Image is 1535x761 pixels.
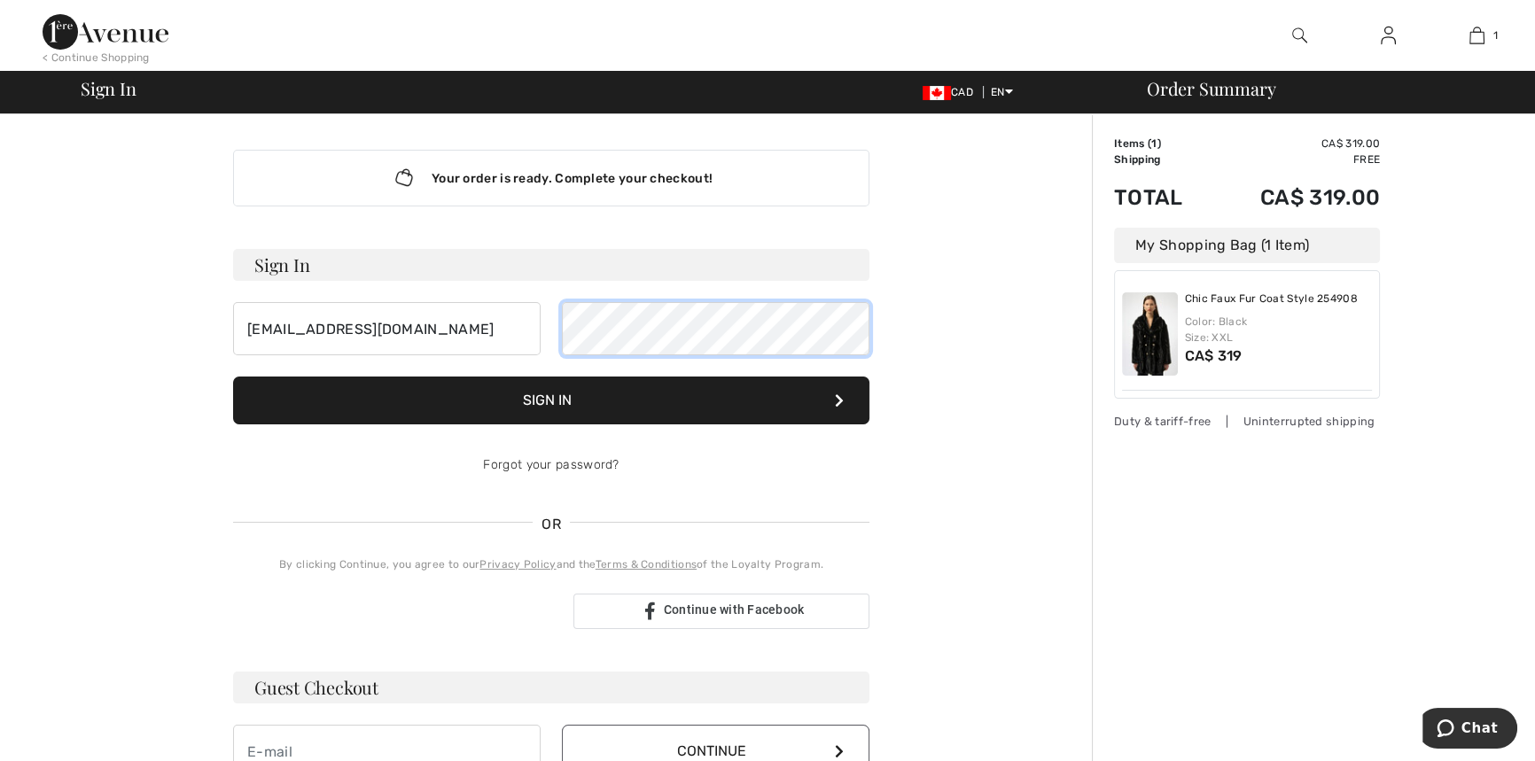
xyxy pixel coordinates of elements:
a: Chic Faux Fur Coat Style 254908 [1185,292,1358,307]
span: 1 [1151,137,1157,150]
span: CAD [923,86,980,98]
a: 1 [1433,25,1520,46]
td: Total [1114,167,1211,228]
td: CA$ 319.00 [1211,167,1380,228]
div: < Continue Shopping [43,50,150,66]
td: Shipping [1114,151,1211,167]
a: Sign In [1367,25,1410,47]
img: My Bag [1469,25,1484,46]
h3: Guest Checkout [233,672,869,703]
div: Your order is ready. Complete your checkout! [233,150,869,206]
span: CA$ 319 [1185,347,1243,364]
a: Privacy Policy [479,558,556,571]
iframe: Sign in with Google Button [224,592,568,631]
td: Free [1211,151,1380,167]
span: Continue with Facebook [664,602,805,617]
iframe: Opens a widget where you can chat to one of our agents [1422,708,1517,752]
span: EN [991,86,1013,98]
a: Continue with Facebook [573,594,869,629]
div: Color: Black Size: XXL [1185,314,1373,346]
div: Duty & tariff-free | Uninterrupted shipping [1114,413,1380,430]
td: CA$ 319.00 [1211,136,1380,151]
img: My Info [1381,25,1396,46]
td: Items ( ) [1114,136,1211,151]
span: Sign In [81,80,136,97]
h3: Sign In [233,249,869,281]
span: OR [533,514,570,535]
div: Order Summary [1126,80,1524,97]
img: search the website [1292,25,1307,46]
input: E-mail [233,302,541,355]
a: Terms & Conditions [596,558,697,571]
span: 1 [1493,27,1498,43]
img: Chic Faux Fur Coat Style 254908 [1122,292,1178,376]
div: By clicking Continue, you agree to our and the of the Loyalty Program. [233,556,869,572]
a: Forgot your password? [483,457,619,472]
div: My Shopping Bag (1 Item) [1114,228,1380,263]
img: 1ère Avenue [43,14,168,50]
img: Canadian Dollar [923,86,951,100]
button: Sign In [233,377,869,424]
